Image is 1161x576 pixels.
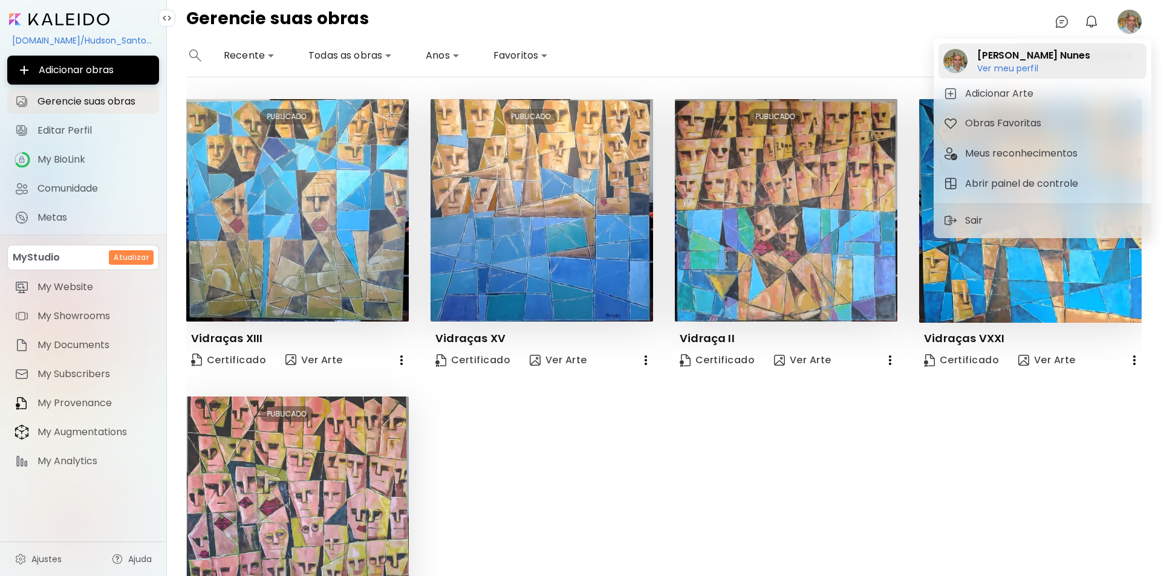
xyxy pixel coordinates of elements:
[938,82,1146,106] button: tabAdicionar Arte
[965,176,1082,191] h5: Abrir painel de controle
[977,48,1090,63] h2: [PERSON_NAME] Nunes
[943,86,958,101] img: tab
[938,111,1146,135] button: tabObras Favoritas
[938,141,1146,166] button: tabMeus reconhecimentos
[943,176,958,191] img: tab
[965,86,1037,101] h5: Adicionar Arte
[943,146,958,161] img: tab
[965,213,987,228] p: Sair
[977,63,1090,74] h6: Ver meu perfil
[938,172,1146,196] button: tabAbrir painel de controle
[938,209,992,233] button: sign-outSair
[965,116,1045,131] h5: Obras Favoritas
[965,146,1081,161] h5: Meus reconhecimentos
[943,116,958,131] img: tab
[943,213,958,228] img: sign-out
